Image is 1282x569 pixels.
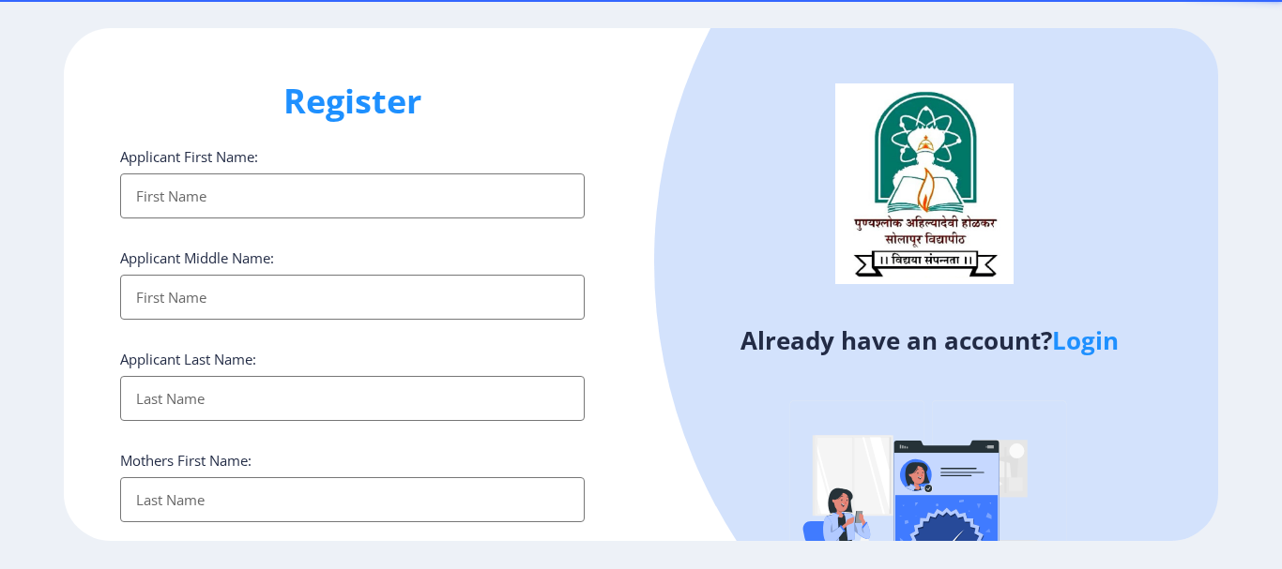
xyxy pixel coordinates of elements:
label: Applicant Last Name: [120,350,256,368]
label: Applicant First Name: [120,147,258,166]
label: Applicant Middle Name: [120,248,274,267]
label: Mothers First Name: [120,451,252,470]
h1: Register [120,79,585,124]
input: Last Name [120,477,585,522]
a: Login [1052,323,1119,357]
input: First Name [120,275,585,320]
input: First Name [120,173,585,218]
input: Last Name [120,376,585,421]
img: logo [835,83,1014,284]
h4: Already have an account? [655,325,1204,355]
